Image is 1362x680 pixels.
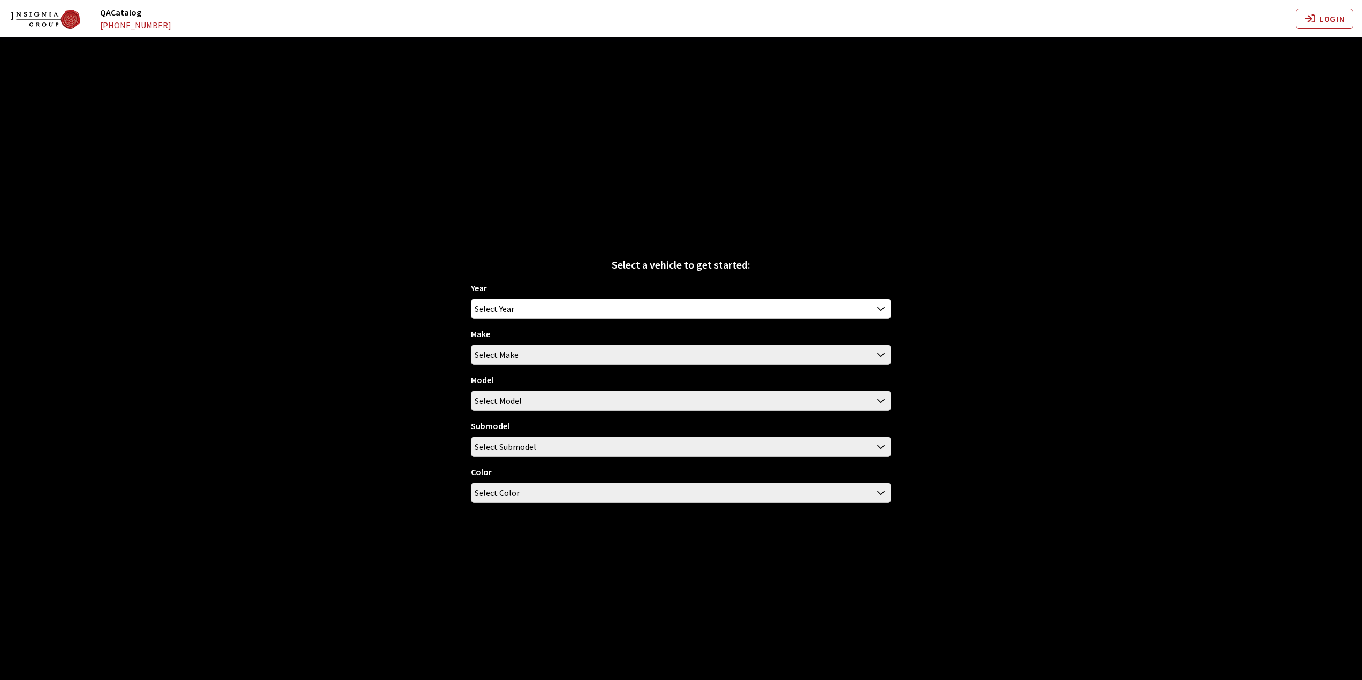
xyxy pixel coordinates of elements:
span: Select Model [471,391,890,410]
span: Select Year [471,299,890,318]
span: Select Make [475,345,519,364]
label: Model [471,373,493,386]
span: Select Color [471,483,890,502]
span: Select Color [475,483,520,502]
span: Select Submodel [475,437,536,456]
label: Year [471,281,487,294]
span: Select Color [471,483,891,503]
img: Dashboard [11,10,80,29]
span: Select Make [471,345,890,364]
span: Select Model [475,391,522,410]
a: [PHONE_NUMBER] [100,20,171,30]
span: Select Model [471,391,891,411]
a: QACatalog logo [11,9,98,29]
a: QACatalog [100,7,141,18]
span: Select Submodel [471,437,891,457]
span: Select Make [471,345,891,365]
label: Submodel [471,419,509,432]
div: Select a vehicle to get started: [471,257,891,273]
span: Select Year [471,299,891,319]
span: Select Year [475,299,514,318]
label: Color [471,465,492,478]
label: Make [471,327,490,340]
button: Log In [1296,9,1353,29]
span: Select Submodel [471,437,890,456]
